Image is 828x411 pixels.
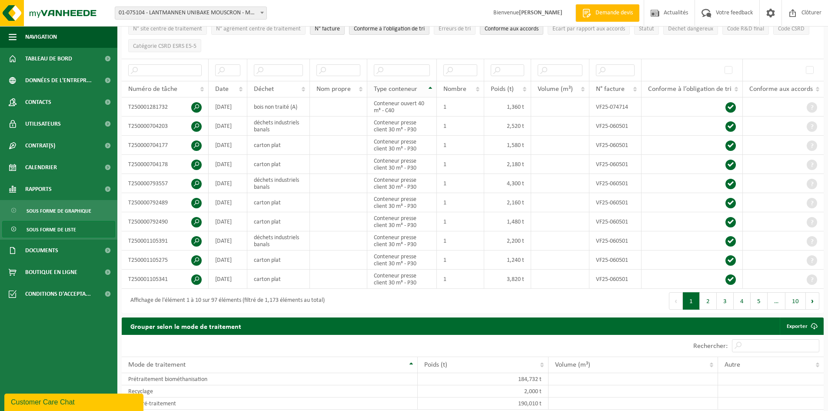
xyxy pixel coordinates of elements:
button: Code R&D finalCode R&amp;D final: Activate to sort [722,22,769,35]
iframe: chat widget [4,392,145,411]
button: 1 [683,292,700,310]
span: Déchet [254,86,274,93]
h2: Grouper selon le mode de traitement [122,317,250,334]
span: Sous forme de liste [27,221,76,238]
strong: [PERSON_NAME] [519,10,562,16]
span: Conforme aux accords [749,86,813,93]
td: 1 [437,231,484,251]
span: Poids (t) [424,361,447,368]
td: 1 [437,270,484,289]
td: bois non traité (A) [247,97,310,117]
span: Navigation [25,26,57,48]
td: 1 [437,251,484,270]
button: N° agrément centre de traitementN° agrément centre de traitement: Activate to sort [211,22,306,35]
span: Calendrier [25,157,57,178]
span: Écart par rapport aux accords [552,26,625,32]
td: [DATE] [209,155,247,174]
td: 1 [437,174,484,193]
td: 4,300 t [484,174,532,193]
td: T250000704178 [122,155,209,174]
span: Conditions d'accepta... [25,283,91,305]
button: 5 [751,292,768,310]
span: Données de l'entrepr... [25,70,92,91]
button: Déchet dangereux : Activate to sort [663,22,718,35]
span: N° facture [315,26,340,32]
td: 2,180 t [484,155,532,174]
span: Erreurs de tri [439,26,471,32]
span: Conforme à l’obligation de tri [354,26,425,32]
td: [DATE] [209,117,247,136]
td: [DATE] [209,212,247,231]
span: Date [215,86,229,93]
span: N° site centre de traitement [133,26,202,32]
td: 1 [437,212,484,231]
td: [DATE] [209,231,247,251]
td: VF25-060501 [589,212,642,231]
a: Demande devis [575,4,639,22]
button: StatutStatut: Activate to sort [634,22,659,35]
span: Déchet dangereux [668,26,713,32]
a: Exporter [780,317,823,335]
td: T250000792489 [122,193,209,212]
td: Conteneur presse client 30 m³ - P30 [367,174,437,193]
td: déchets industriels banals [247,174,310,193]
span: Demande devis [593,9,635,17]
button: Catégorie CSRD ESRS E5-5Catégorie CSRD ESRS E5-5: Activate to sort [128,39,201,52]
button: 2 [700,292,717,310]
td: [DATE] [209,136,247,155]
td: déchets industriels banals [247,231,310,251]
td: 184,732 t [418,373,549,385]
td: 1,360 t [484,97,532,117]
td: T250001105391 [122,231,209,251]
button: Next [806,292,819,310]
span: Catégorie CSRD ESRS E5-5 [133,43,196,50]
td: carton plat [247,193,310,212]
td: T250001105275 [122,251,209,270]
td: 1 [437,136,484,155]
button: 10 [785,292,806,310]
td: 1 [437,117,484,136]
td: Prétraitement biométhanisation [122,373,418,385]
a: Sous forme de graphique [2,202,115,219]
td: 2,200 t [484,231,532,251]
div: Affichage de l'élément 1 à 10 sur 97 éléments (filtré de 1,173 éléments au total) [126,293,325,309]
td: VF25-060501 [589,193,642,212]
td: 1,580 t [484,136,532,155]
td: T250001105341 [122,270,209,289]
span: Documents [25,240,58,261]
td: [DATE] [209,193,247,212]
td: Recyclage [122,385,418,398]
td: [DATE] [209,270,247,289]
span: Volume (m³) [538,86,573,93]
td: 2,520 t [484,117,532,136]
td: VF25-060501 [589,251,642,270]
span: Poids (t) [491,86,514,93]
td: Conteneur presse client 30 m³ - P30 [367,270,437,289]
td: T250000792490 [122,212,209,231]
span: Numéro de tâche [128,86,177,93]
td: carton plat [247,251,310,270]
td: [DATE] [209,174,247,193]
td: carton plat [247,136,310,155]
button: 4 [734,292,751,310]
td: Conteneur presse client 30 m³ - P30 [367,231,437,251]
td: VF25-060501 [589,174,642,193]
td: VF25-060501 [589,136,642,155]
button: Previous [669,292,683,310]
span: Sous forme de graphique [27,203,91,219]
td: Conteneur presse client 30 m³ - P30 [367,193,437,212]
button: Erreurs de triErreurs de tri: Activate to sort [434,22,476,35]
span: Code R&D final [727,26,764,32]
span: N° agrément centre de traitement [216,26,301,32]
span: Contrat(s) [25,135,55,157]
td: déchets industriels banals [247,117,310,136]
button: 3 [717,292,734,310]
td: Conteneur ouvert 40 m³ - C40 [367,97,437,117]
span: Utilisateurs [25,113,61,135]
span: Boutique en ligne [25,261,77,283]
span: Mode de traitement [128,361,186,368]
td: T250000704177 [122,136,209,155]
td: 190,010 t [418,398,549,410]
td: Conteneur presse client 30 m³ - P30 [367,212,437,231]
